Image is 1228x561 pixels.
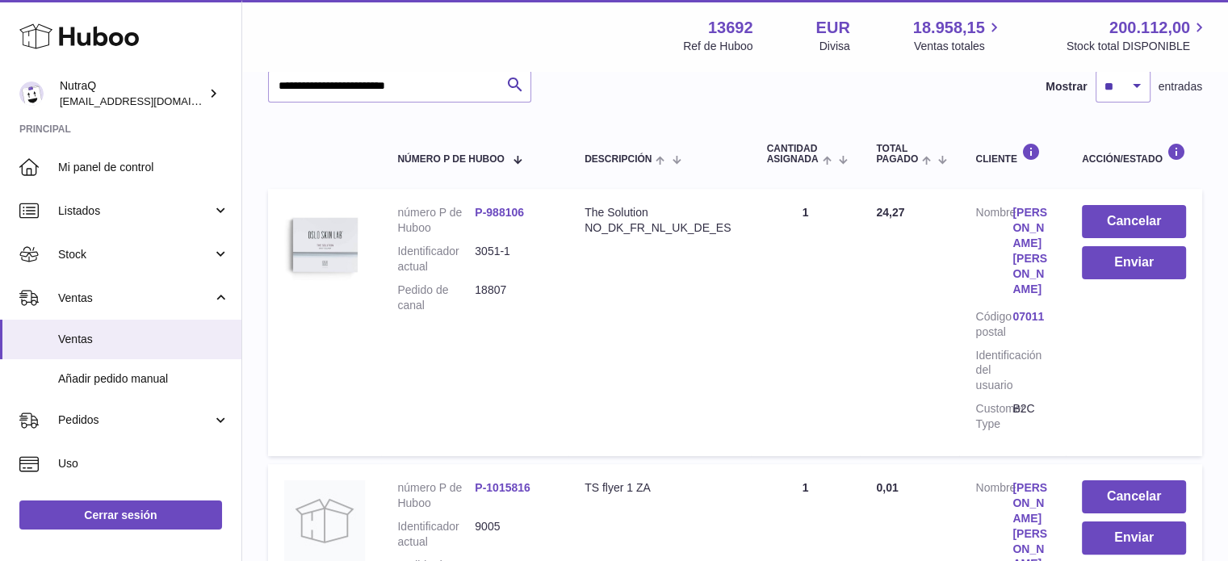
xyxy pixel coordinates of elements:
[284,205,365,286] img: 136921728478892.jpg
[1082,246,1186,279] button: Enviar
[1012,309,1050,324] a: 07011
[1046,79,1087,94] label: Mostrar
[58,412,212,428] span: Pedidos
[475,283,552,313] dd: 18807
[913,17,985,39] span: 18.958,15
[975,205,1012,300] dt: Nombre
[397,154,504,165] span: número P de Huboo
[1159,79,1202,94] span: entradas
[397,244,475,274] dt: Identificador actual
[58,160,229,175] span: Mi panel de control
[58,203,212,219] span: Listados
[876,144,918,165] span: Total pagado
[60,78,205,109] div: NutraQ
[1012,401,1050,432] dd: B2C
[475,206,524,219] a: P-988106
[58,371,229,387] span: Añadir pedido manual
[708,17,753,39] strong: 13692
[975,401,1012,432] dt: Customer Type
[60,94,237,107] span: [EMAIL_ADDRESS][DOMAIN_NAME]
[397,519,475,550] dt: Identificador actual
[397,205,475,236] dt: número P de Huboo
[815,17,849,39] strong: EUR
[585,154,652,165] span: Descripción
[975,143,1050,165] div: Cliente
[58,332,229,347] span: Ventas
[475,481,530,494] a: P-1015816
[913,17,1004,54] a: 18.958,15 Ventas totales
[475,519,552,550] dd: 9005
[1067,17,1209,54] a: 200.112,00 Stock total DISPONIBLE
[1082,521,1186,555] button: Enviar
[1082,480,1186,513] button: Cancelar
[585,480,734,496] div: TS flyer 1 ZA
[876,206,904,219] span: 24,27
[819,39,850,54] div: Divisa
[914,39,1004,54] span: Ventas totales
[475,244,552,274] dd: 3051-1
[1067,39,1209,54] span: Stock total DISPONIBLE
[975,348,1012,394] dt: Identificación del usuario
[58,247,212,262] span: Stock
[58,291,212,306] span: Ventas
[1012,205,1050,296] a: [PERSON_NAME] [PERSON_NAME]
[975,309,1012,340] dt: Código postal
[1082,205,1186,238] button: Cancelar
[284,480,365,561] img: no-photo.jpg
[751,189,861,456] td: 1
[1082,143,1186,165] div: Acción/Estado
[585,205,734,236] div: The Solution NO_DK_FR_NL_UK_DE_ES
[1109,17,1190,39] span: 200.112,00
[19,500,222,530] a: Cerrar sesión
[683,39,752,54] div: Ref de Huboo
[397,480,475,511] dt: número P de Huboo
[876,481,898,494] span: 0,01
[58,456,229,471] span: Uso
[767,144,819,165] span: Cantidad ASIGNADA
[397,283,475,313] dt: Pedido de canal
[19,82,44,106] img: internalAdmin-13692@internal.huboo.com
